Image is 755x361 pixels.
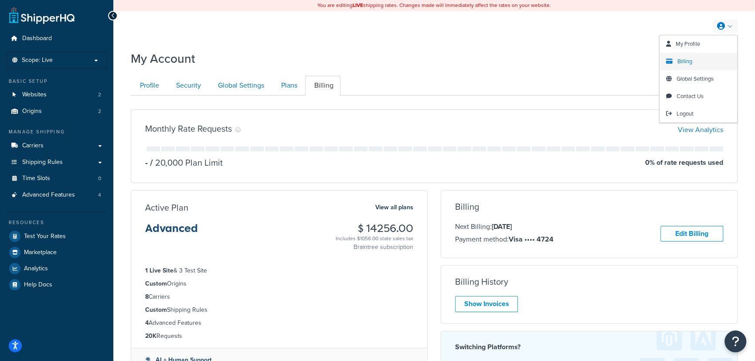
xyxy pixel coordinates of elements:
a: Websites 2 [7,87,107,103]
p: 0 % of rate requests used [645,157,723,169]
span: Contact Us [677,92,704,100]
h3: $ 14256.00 [336,223,413,234]
a: Help Docs [7,277,107,293]
strong: 20K [145,331,156,341]
a: Billing [305,76,340,95]
span: Global Settings [677,75,714,83]
span: / [150,156,153,169]
span: Time Slots [22,175,50,182]
a: Global Settings [209,76,271,95]
a: My Profile [660,35,737,53]
li: Advanced Features [7,187,107,203]
a: Dashboard [7,31,107,47]
h3: Billing History [455,277,508,286]
a: Security [167,76,208,95]
a: Advanced Features 4 [7,187,107,203]
div: Manage Shipping [7,128,107,136]
span: 2 [98,91,101,99]
li: Advanced Features [145,318,413,328]
a: Show Invoices [455,296,518,312]
h3: Advanced [145,223,198,241]
a: Analytics [7,261,107,276]
span: Advanced Features [22,191,75,199]
a: Contact Us [660,88,737,105]
span: My Profile [676,40,700,48]
p: Payment method: [455,234,554,245]
li: Shipping Rules [145,305,413,315]
div: Resources [7,219,107,226]
span: Websites [22,91,47,99]
h3: Monthly Rate Requests [145,124,232,133]
a: Edit Billing [660,226,723,242]
li: Websites [7,87,107,103]
span: 2 [98,108,101,115]
span: Billing [677,57,692,65]
a: Carriers [7,138,107,154]
strong: 8 [145,292,149,301]
h3: Active Plan [145,203,188,212]
h1: My Account [131,50,195,67]
li: Origins [145,279,413,289]
strong: Custom [145,279,167,288]
div: Includes $1056.00 state sales tax [336,234,413,243]
b: LIVE [353,1,363,9]
span: Analytics [24,265,48,272]
h4: Switching Platforms? [455,342,723,352]
a: Test Your Rates [7,228,107,244]
li: Time Slots [7,170,107,187]
p: Braintree subscription [336,243,413,252]
a: Billing [660,53,737,70]
p: - [145,157,148,169]
strong: Custom [145,305,167,314]
p: Next Billing: [455,221,554,232]
span: Logout [677,109,694,118]
div: Basic Setup [7,78,107,85]
a: View Analytics [678,125,723,135]
span: Origins [22,108,42,115]
a: Shipping Rules [7,154,107,170]
li: Origins [7,103,107,119]
span: Marketplace [24,249,57,256]
li: Requests [145,331,413,341]
span: 4 [98,191,101,199]
span: Help Docs [24,281,52,289]
span: Carriers [22,142,44,150]
button: Open Resource Center [724,330,746,352]
p: 20,000 Plan Limit [148,157,223,169]
a: Plans [272,76,304,95]
a: Global Settings [660,70,737,88]
a: ShipperHQ Home [9,7,75,24]
li: & 3 Test Site [145,266,413,276]
a: Origins 2 [7,103,107,119]
span: Dashboard [22,35,52,42]
a: View all plans [375,202,413,213]
span: Scope: Live [22,57,53,64]
span: Test Your Rates [24,233,66,240]
li: Carriers [145,292,413,302]
strong: 4 [145,318,149,327]
span: Shipping Rules [22,159,63,166]
a: Logout [660,105,737,123]
h3: Billing [455,202,479,211]
a: Marketplace [7,245,107,260]
strong: Visa •••• 4724 [509,234,554,244]
a: Time Slots 0 [7,170,107,187]
strong: 1 Live Site [145,266,173,275]
a: Profile [131,76,166,95]
strong: [DATE] [492,221,512,232]
span: 0 [98,175,101,182]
